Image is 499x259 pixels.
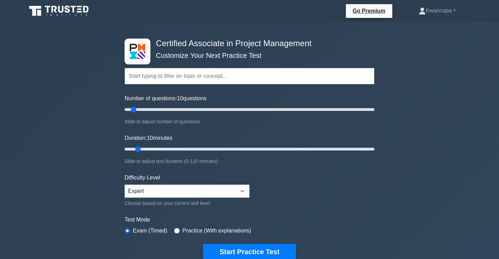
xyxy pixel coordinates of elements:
[147,135,153,141] span: 10
[402,4,473,18] a: Kwannapa
[133,227,167,235] label: Exam (Timed)
[125,117,374,126] div: Slide to adjust number of questions
[125,199,249,207] div: Choose based on your current skill level
[125,94,206,103] label: Number of questions: questions
[153,39,341,49] h4: Certified Associate in Project Management
[177,95,183,101] span: 10
[125,157,374,165] div: Slide to adjust test duration (5-120 minutes)
[182,227,251,235] label: Practice (With explanations)
[125,216,374,224] label: Test Mode
[125,174,160,182] label: Difficulty Level
[125,134,172,142] label: Duration: minutes
[125,68,374,84] input: Start typing to filter on topic or concept...
[349,7,390,15] a: Go Premium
